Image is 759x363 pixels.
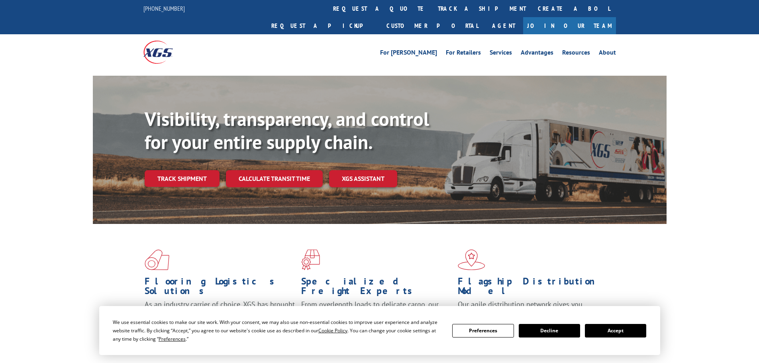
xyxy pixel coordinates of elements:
[145,106,429,154] b: Visibility, transparency, and control for your entire supply chain.
[599,49,616,58] a: About
[585,324,646,337] button: Accept
[484,17,523,34] a: Agent
[452,324,514,337] button: Preferences
[446,49,481,58] a: For Retailers
[521,49,553,58] a: Advantages
[99,306,660,355] div: Cookie Consent Prompt
[490,49,512,58] a: Services
[380,49,437,58] a: For [PERSON_NAME]
[226,170,323,187] a: Calculate transit time
[458,249,485,270] img: xgs-icon-flagship-distribution-model-red
[145,300,295,328] span: As an industry carrier of choice, XGS has brought innovation and dedication to flooring logistics...
[523,17,616,34] a: Join Our Team
[458,277,608,300] h1: Flagship Distribution Model
[380,17,484,34] a: Customer Portal
[159,336,186,342] span: Preferences
[519,324,580,337] button: Decline
[329,170,397,187] a: XGS ASSISTANT
[145,277,295,300] h1: Flooring Logistics Solutions
[145,249,169,270] img: xgs-icon-total-supply-chain-intelligence-red
[265,17,380,34] a: Request a pickup
[562,49,590,58] a: Resources
[301,300,452,335] p: From overlength loads to delicate cargo, our experienced staff knows the best way to move your fr...
[113,318,443,343] div: We use essential cookies to make our site work. With your consent, we may also use non-essential ...
[143,4,185,12] a: [PHONE_NUMBER]
[318,327,347,334] span: Cookie Policy
[145,170,220,187] a: Track shipment
[458,300,604,318] span: Our agile distribution network gives you nationwide inventory management on demand.
[301,249,320,270] img: xgs-icon-focused-on-flooring-red
[301,277,452,300] h1: Specialized Freight Experts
